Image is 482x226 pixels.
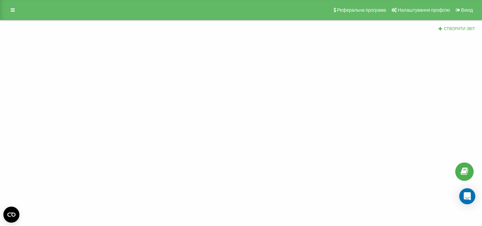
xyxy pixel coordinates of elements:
i: Створити звіт [438,26,443,30]
button: Створити звіт [436,26,477,32]
span: Вихід [461,7,473,13]
button: Open CMP widget [3,207,19,223]
span: Реферальна програма [337,7,386,13]
div: Open Intercom Messenger [459,188,475,204]
span: Налаштування профілю [398,7,450,13]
